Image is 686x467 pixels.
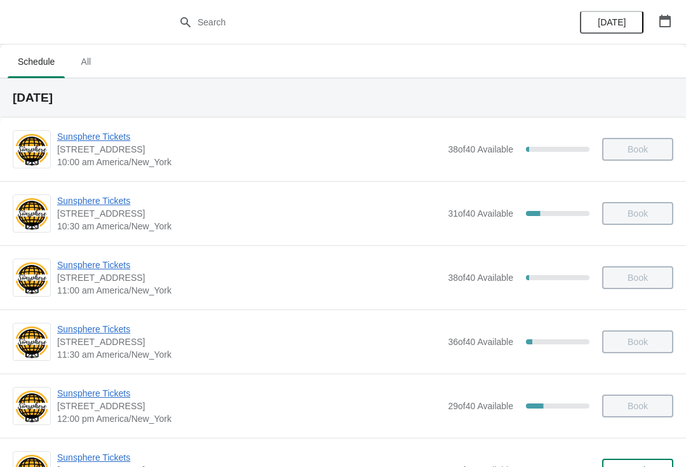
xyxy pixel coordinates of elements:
[13,389,50,424] img: Sunsphere Tickets | 810 Clinch Avenue, Knoxville, TN, USA | 12:00 pm America/New_York
[57,348,441,361] span: 11:30 am America/New_York
[580,11,643,34] button: [DATE]
[13,132,50,167] img: Sunsphere Tickets | 810 Clinch Avenue, Knoxville, TN, USA | 10:00 am America/New_York
[57,284,441,297] span: 11:00 am America/New_York
[70,50,102,73] span: All
[57,207,441,220] span: [STREET_ADDRESS]
[57,194,441,207] span: Sunsphere Tickets
[57,323,441,335] span: Sunsphere Tickets
[57,259,441,271] span: Sunsphere Tickets
[57,130,441,143] span: Sunsphere Tickets
[57,143,441,156] span: [STREET_ADDRESS]
[448,337,513,347] span: 36 of 40 Available
[57,400,441,412] span: [STREET_ADDRESS]
[13,91,673,104] h2: [DATE]
[13,261,50,295] img: Sunsphere Tickets | 810 Clinch Avenue, Knoxville, TN, USA | 11:00 am America/New_York
[13,325,50,360] img: Sunsphere Tickets | 810 Clinch Avenue, Knoxville, TN, USA | 11:30 am America/New_York
[13,196,50,231] img: Sunsphere Tickets | 810 Clinch Avenue, Knoxville, TN, USA | 10:30 am America/New_York
[448,208,513,219] span: 31 of 40 Available
[448,401,513,411] span: 29 of 40 Available
[598,17,626,27] span: [DATE]
[197,11,514,34] input: Search
[448,144,513,154] span: 38 of 40 Available
[448,273,513,283] span: 38 of 40 Available
[57,412,441,425] span: 12:00 pm America/New_York
[57,335,441,348] span: [STREET_ADDRESS]
[57,451,441,464] span: Sunsphere Tickets
[8,50,65,73] span: Schedule
[57,220,441,233] span: 10:30 am America/New_York
[57,271,441,284] span: [STREET_ADDRESS]
[57,387,441,400] span: Sunsphere Tickets
[57,156,441,168] span: 10:00 am America/New_York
